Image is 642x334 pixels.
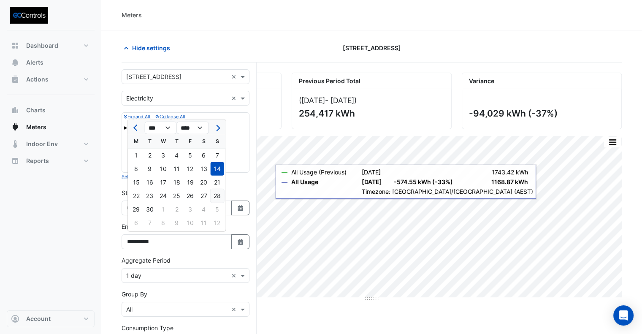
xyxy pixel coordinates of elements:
div: 21 [211,176,224,189]
div: Saturday, September 6, 2025 [197,149,211,162]
div: F [184,135,197,148]
label: Aggregate Period [122,256,171,265]
div: Monday, September 22, 2025 [130,189,143,203]
div: Wednesday, September 3, 2025 [157,149,170,162]
button: Collapse All [155,113,185,120]
div: Saturday, September 27, 2025 [197,189,211,203]
app-icon: Alerts [11,58,19,67]
button: Previous month [131,121,141,135]
div: Monday, September 1, 2025 [130,149,143,162]
div: 18 [170,176,184,189]
label: Start Date [122,188,150,197]
button: Next month [212,121,222,135]
div: Friday, October 10, 2025 [184,216,197,230]
div: Thursday, September 4, 2025 [170,149,184,162]
div: 12 [211,216,224,230]
div: Thursday, September 11, 2025 [170,162,184,176]
div: M [130,135,143,148]
span: Reports [26,157,49,165]
app-icon: Indoor Env [11,140,19,148]
div: Thursday, October 9, 2025 [170,216,184,230]
div: 5 [211,203,224,216]
div: Sunday, September 14, 2025 [211,162,224,176]
div: Tuesday, September 2, 2025 [143,149,157,162]
small: Select Reportable [122,174,160,179]
select: Select year [177,122,209,134]
div: T [143,135,157,148]
div: Friday, September 5, 2025 [184,149,197,162]
div: Saturday, September 20, 2025 [197,176,211,189]
button: Alerts [7,54,95,71]
div: 6 [130,216,143,230]
button: Meters [7,119,95,136]
div: Monday, September 8, 2025 [130,162,143,176]
div: S [211,135,224,148]
div: -94,029 kWh (-37%) [469,108,613,119]
span: Actions [26,75,49,84]
div: 28 [211,189,224,203]
small: Collapse All [155,114,185,119]
div: 6 [197,149,211,162]
div: Tuesday, September 16, 2025 [143,176,157,189]
label: Consumption Type [122,323,173,332]
app-icon: Charts [11,106,19,114]
div: 17 [157,176,170,189]
div: Variance [462,73,621,89]
div: 7 [211,149,224,162]
div: 19 [184,176,197,189]
div: Sunday, October 5, 2025 [211,203,224,216]
div: Meters [122,11,142,19]
span: Charts [26,106,46,114]
button: Dashboard [7,37,95,54]
img: Company Logo [10,7,48,24]
div: Saturday, October 4, 2025 [197,203,211,216]
div: 15 [130,176,143,189]
div: 7 [143,216,157,230]
app-icon: Reports [11,157,19,165]
button: Indoor Env [7,136,95,152]
div: 14 [211,162,224,176]
div: Friday, September 12, 2025 [184,162,197,176]
app-icon: Meters [11,123,19,131]
div: 2 [143,149,157,162]
span: Clear [231,305,238,314]
div: Sunday, September 7, 2025 [211,149,224,162]
div: 30 [143,203,157,216]
label: End Date [122,222,147,231]
button: Select Reportable [122,173,160,180]
div: 11 [170,162,184,176]
div: 8 [157,216,170,230]
app-icon: Actions [11,75,19,84]
fa-icon: Select Date [237,204,244,212]
div: 13 [197,162,211,176]
small: Expand All [124,114,150,119]
div: Monday, September 29, 2025 [130,203,143,216]
span: Clear [231,94,238,103]
div: Friday, October 3, 2025 [184,203,197,216]
div: Tuesday, September 9, 2025 [143,162,157,176]
span: Indoor Env [26,140,58,148]
div: Sunday, September 21, 2025 [211,176,224,189]
div: 4 [197,203,211,216]
div: Thursday, September 25, 2025 [170,189,184,203]
div: 1 [130,149,143,162]
div: 27 [197,189,211,203]
div: 4 [170,149,184,162]
div: 5 [184,149,197,162]
button: Actions [7,71,95,88]
div: T [170,135,184,148]
div: Wednesday, October 8, 2025 [157,216,170,230]
button: Account [7,310,95,327]
app-icon: Dashboard [11,41,19,50]
div: ([DATE] ) [299,96,444,105]
div: Wednesday, September 24, 2025 [157,189,170,203]
select: Select month [145,122,177,134]
span: Dashboard [26,41,58,50]
span: Alerts [26,58,43,67]
span: - [DATE] [325,96,354,105]
span: Account [26,315,51,323]
div: 20 [197,176,211,189]
div: Thursday, September 18, 2025 [170,176,184,189]
div: Monday, October 6, 2025 [130,216,143,230]
div: Tuesday, October 7, 2025 [143,216,157,230]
